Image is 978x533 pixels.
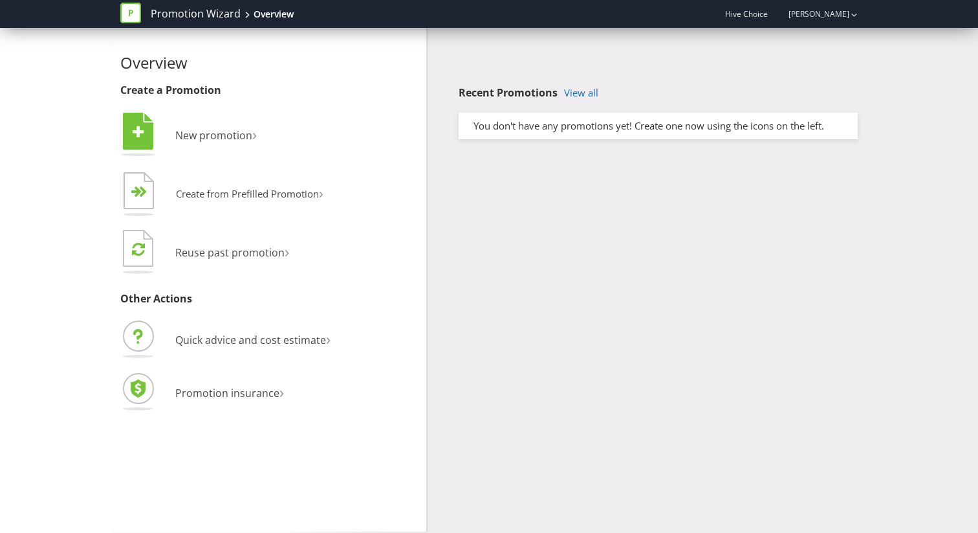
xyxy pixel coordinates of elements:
[133,125,144,139] tspan: 
[120,169,324,221] button: Create from Prefilled Promotion›
[326,328,331,349] span: ›
[175,245,285,260] span: Reuse past promotion
[175,386,279,400] span: Promotion insurance
[279,381,284,402] span: ›
[725,8,768,19] span: Hive Choice
[120,85,417,96] h3: Create a Promotion
[120,54,417,71] h2: Overview
[464,119,853,133] div: You don't have any promotions yet! Create one now using the icons on the left.
[176,187,319,200] span: Create from Prefilled Promotion
[120,333,331,347] a: Quick advice and cost estimate›
[120,293,417,305] h3: Other Actions
[564,87,598,98] a: View all
[254,8,294,21] div: Overview
[120,386,284,400] a: Promotion insurance›
[285,240,289,262] span: ›
[459,85,558,100] span: Recent Promotions
[776,8,849,19] a: [PERSON_NAME]
[252,123,257,144] span: ›
[139,186,147,198] tspan: 
[132,242,145,256] tspan: 
[319,183,323,203] span: ›
[151,6,241,21] a: Promotion Wizard
[175,333,326,347] span: Quick advice and cost estimate
[175,128,252,142] span: New promotion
